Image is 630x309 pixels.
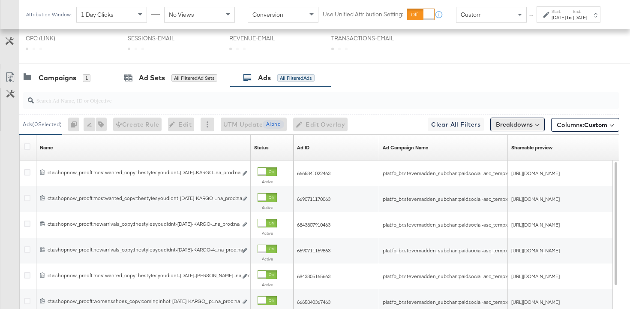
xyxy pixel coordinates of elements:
div: [URL][DOMAIN_NAME] [511,170,625,177]
span: plat:fb_br:stevemadden_subchan:paidsocial-asc_temp:evergreen-prospecting-2_obj:sales_cat:all_reg:us [383,247,618,254]
span: 6665840367463 [297,299,330,305]
div: cta:shopnow_prodft:newarrivals_copy:thestylesyoudidnt-[DATE]-KARGO-4:...na_prod:na [48,246,237,253]
label: Active [258,179,277,185]
div: [URL][DOMAIN_NAME] [511,196,625,203]
span: 6843807910463 [297,221,330,228]
input: Search Ad Name, ID or Objective [34,88,566,105]
span: Conversion [252,11,283,18]
div: 1 [83,74,90,82]
div: Name [40,144,53,151]
button: Clear All Filters [428,118,484,131]
span: Custom [584,121,607,129]
div: Ad Sets [139,73,165,83]
a: Ad preview shareable link [511,144,552,151]
span: 1 Day Clicks [81,11,114,18]
span: Clear All Filters [431,119,480,130]
div: Ads ( 0 Selected) [23,121,62,128]
span: 6665841022463 [297,170,330,176]
div: Status [254,144,269,151]
div: [URL][DOMAIN_NAME] [511,273,625,280]
a: Name of Campaign this Ad belongs to. [383,144,428,151]
a: Your Ad ID. [297,144,309,151]
span: ↑ [528,15,536,18]
label: Active [258,205,277,210]
a: Shows the current state of your Ad. [254,144,269,151]
span: 6690711170063 [297,196,330,202]
div: [URL][DOMAIN_NAME] [511,299,625,306]
button: Breakdowns [490,118,545,131]
div: Campaigns [39,73,76,83]
label: Active [258,282,277,288]
div: [DATE] [573,14,587,21]
span: 6843805165663 [297,273,330,279]
label: Use Unified Attribution Setting: [323,10,403,18]
span: 6690711169863 [297,247,330,254]
span: plat:fb_br:stevemadden_subchan:paidsocial-asc_temp:evergreen-prospecting-2_obj:sales_cat:all_reg:us [383,273,618,279]
div: [URL][DOMAIN_NAME] [511,221,625,229]
span: plat:fb_br:stevemadden_subchan:paidsocial-asc_temp:evergreen-prospecting-2_obj:sales_cat:all_reg:us [383,221,618,228]
strong: to [566,14,573,21]
div: Shareable preview [511,144,552,151]
label: End: [573,9,587,14]
div: cta:shopnow_prodft:mostwanted_copy:thestylesyoudidnt-[DATE]-KARGO...na_prod:na [48,169,237,176]
div: Ads [258,73,271,83]
a: Ad Name. [40,144,53,151]
span: Custom [461,11,482,18]
div: cta:shopnow_prodft:mostwanted_copy:thestylesyoudidnt-[DATE]-KARGO-...na_prod:na [48,195,237,202]
div: Ad ID [297,144,309,151]
label: Start: [552,9,566,14]
div: Attribution Window: [26,12,72,18]
span: No Views [169,11,194,18]
label: Active [258,230,277,236]
div: 0 [68,118,84,131]
div: cta:shopnow_prodft:mostwanted_copy:thestylesyoudidnt-[DATE]-[PERSON_NAME]...na_prod:na [48,272,237,279]
div: Ad Campaign Name [383,144,428,151]
button: Columns:Custom [551,118,619,132]
div: All Filtered Ad Sets [171,74,217,82]
span: Columns: [557,121,607,129]
div: [URL][DOMAIN_NAME] [511,247,625,254]
label: Active [258,256,277,262]
span: plat:fb_br:stevemadden_subchan:paidsocial-asc_temp:evergreen-prospecting-2_obj:sales_cat:all_reg:us [383,196,618,202]
span: plat:fb_br:stevemadden_subchan:paidsocial-asc_temp:evergreen-prospecting-2_obj:sales_cat:all_reg:us [383,170,618,176]
div: cta:shopnow_prodft:womensshoes_copy:cominginhot-[DATE]-KARGO_lp:...na_prod:na [48,298,237,305]
div: [DATE] [552,14,566,21]
div: All Filtered Ads [277,74,315,82]
div: cta:shopnow_prodft:newarrivals_copy:thestylesyoudidnt-[DATE]-KARGO-...na_prod:na [48,221,237,227]
span: plat:fb_br:stevemadden_subchan:paidsocial-asc_temp:evergreen-prospecting-2_obj:sales_cat:all_reg:us [383,299,618,305]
